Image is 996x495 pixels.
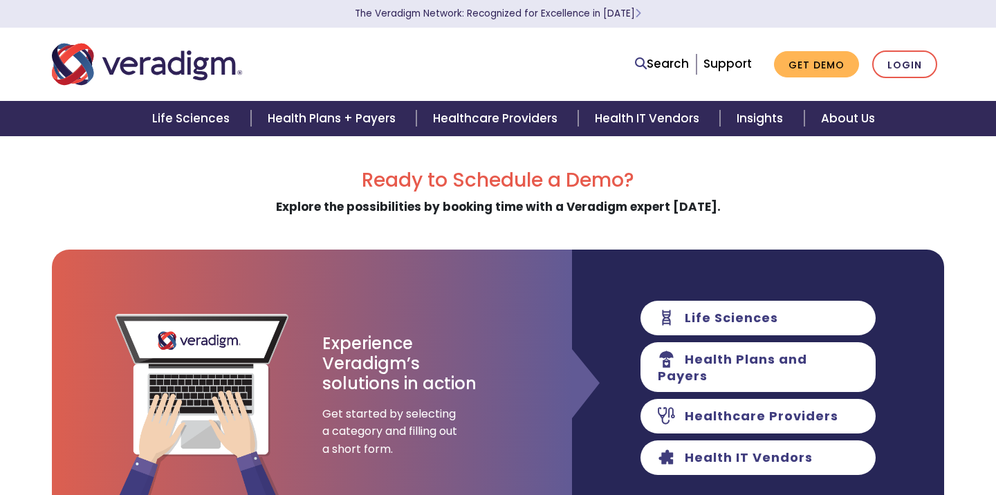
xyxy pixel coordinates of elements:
a: About Us [804,101,892,136]
a: Insights [720,101,804,136]
a: Search [635,55,689,73]
a: The Veradigm Network: Recognized for Excellence in [DATE]Learn More [355,7,641,20]
h2: Ready to Schedule a Demo? [52,169,944,192]
a: Get Demo [774,51,859,78]
span: Learn More [635,7,641,20]
h3: Experience Veradigm’s solutions in action [322,334,478,393]
strong: Explore the possibilities by booking time with a Veradigm expert [DATE]. [276,198,721,215]
a: Healthcare Providers [416,101,578,136]
a: Health Plans + Payers [251,101,416,136]
a: Support [703,55,752,72]
a: Health IT Vendors [578,101,720,136]
span: Get started by selecting a category and filling out a short form. [322,405,461,458]
img: Veradigm logo [52,41,242,87]
a: Life Sciences [136,101,250,136]
a: Login [872,50,937,79]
